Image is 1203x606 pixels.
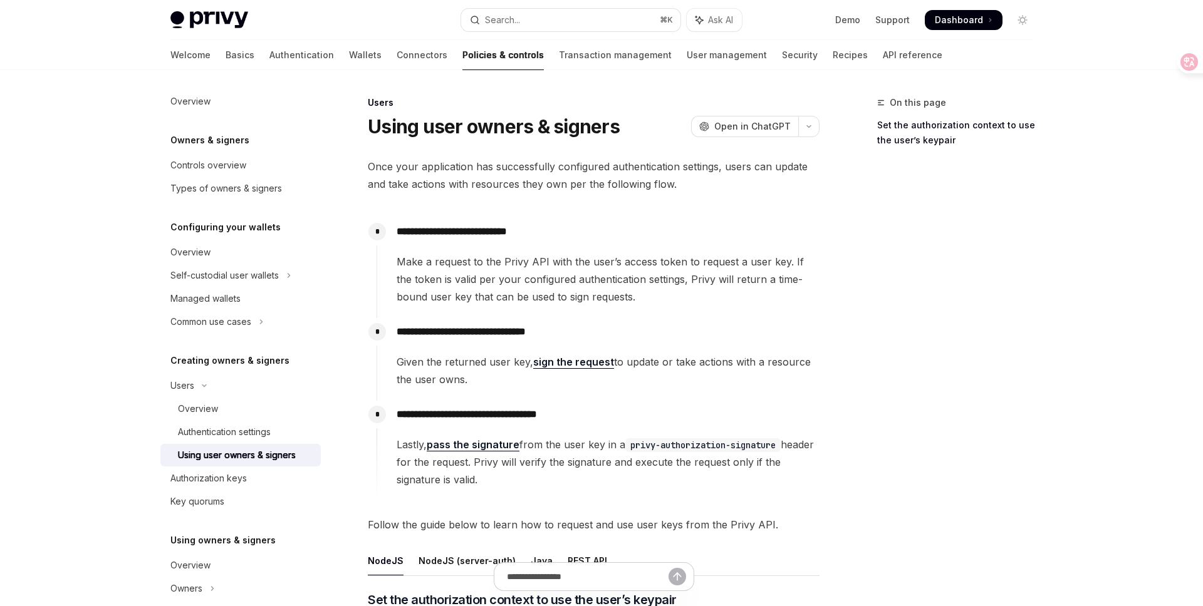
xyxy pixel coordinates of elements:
a: Set the authorization context to use the user’s keypair [877,115,1043,150]
a: Overview [160,554,321,577]
a: Controls overview [160,154,321,177]
div: Types of owners & signers [170,181,282,196]
button: Toggle Self-custodial user wallets section [160,264,321,287]
button: Toggle Owners section [160,577,321,600]
div: Overview [170,245,211,260]
a: Using user owners & signers [160,444,321,466]
a: Authorization keys [160,467,321,490]
button: Toggle dark mode [1013,10,1033,30]
span: Once your application has successfully configured authentication settings, users can update and t... [368,158,820,193]
a: sign the request [533,356,614,369]
h5: Owners & signers [170,133,249,148]
div: NodeJS (server-auth) [419,546,516,575]
a: Connectors [397,40,447,70]
button: Open search [461,9,680,31]
div: REST API [568,546,607,575]
div: Overview [170,558,211,573]
a: Welcome [170,40,211,70]
img: light logo [170,11,248,29]
a: Recipes [833,40,868,70]
button: Open in ChatGPT [691,116,798,137]
span: Open in ChatGPT [714,120,791,133]
h5: Creating owners & signers [170,353,289,368]
span: Dashboard [935,14,983,26]
a: Transaction management [559,40,672,70]
h5: Configuring your wallets [170,220,281,235]
a: Wallets [349,40,382,70]
div: Overview [178,401,218,416]
span: Ask AI [708,14,733,26]
a: Demo [835,14,860,26]
div: Authorization keys [170,471,247,486]
span: On this page [890,95,946,110]
input: Ask a question... [507,563,669,590]
div: Java [531,546,553,575]
a: Overview [160,90,321,113]
a: API reference [883,40,942,70]
span: Lastly, from the user key in a header for the request. Privy will verify the signature and execut... [397,436,819,488]
div: Overview [170,94,211,109]
span: Make a request to the Privy API with the user’s access token to request a user key. If the token ... [397,253,819,306]
div: Authentication settings [178,424,271,439]
a: Types of owners & signers [160,177,321,200]
div: Managed wallets [170,291,241,306]
div: Self-custodial user wallets [170,268,279,283]
button: Send message [669,568,686,585]
div: Using user owners & signers [178,448,296,463]
a: Managed wallets [160,287,321,310]
span: ⌘ K [660,15,673,25]
a: Authentication settings [160,421,321,443]
a: Authentication [269,40,334,70]
button: Toggle Common use cases section [160,311,321,333]
div: Search... [485,13,520,28]
div: Users [170,378,194,393]
a: Key quorums [160,490,321,513]
button: Toggle Users section [160,374,321,397]
div: NodeJS [368,546,404,575]
span: Follow the guide below to learn how to request and use user keys from the Privy API. [368,516,820,533]
a: Basics [226,40,254,70]
a: Support [875,14,910,26]
button: Toggle assistant panel [687,9,742,31]
code: privy-authorization-signature [625,438,781,452]
h5: Using owners & signers [170,533,276,548]
div: Common use cases [170,314,251,329]
a: Dashboard [925,10,1002,30]
a: Overview [160,398,321,420]
a: Policies & controls [462,40,544,70]
div: Users [368,96,820,109]
a: User management [687,40,767,70]
h1: Using user owners & signers [368,115,620,138]
span: Given the returned user key, to update or take actions with a resource the user owns. [397,353,819,388]
a: Overview [160,241,321,264]
div: Controls overview [170,158,246,173]
a: Security [782,40,818,70]
div: Owners [170,581,202,596]
a: pass the signature [427,438,519,451]
div: Key quorums [170,494,224,509]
